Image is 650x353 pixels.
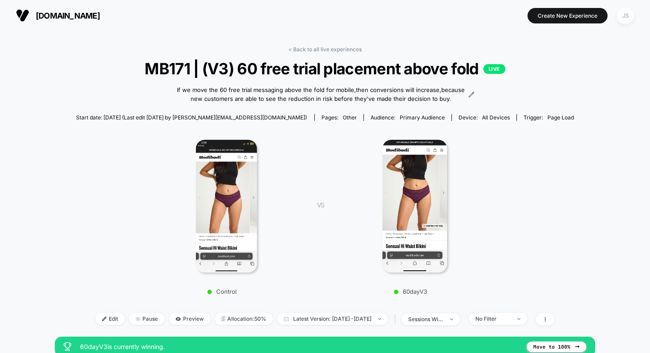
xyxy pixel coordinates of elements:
div: Trigger: [524,114,574,121]
p: 60dayV3 [333,288,488,295]
span: Device: [451,114,516,121]
img: end [450,318,453,320]
span: VS [317,201,324,209]
img: Visually logo [16,9,29,22]
img: 60dayV3 main [382,140,447,272]
img: Control main [196,140,257,272]
img: end [517,318,520,320]
div: JS [617,7,634,24]
div: No Filter [475,315,511,322]
span: Pause [129,313,164,325]
a: < Back to all live experiences [288,46,362,53]
button: Create New Experience [528,8,608,23]
div: sessions with impression [408,316,444,322]
p: LIVE [483,64,505,74]
div: Pages: [321,114,357,121]
span: Edit [96,313,125,325]
span: [DOMAIN_NAME] [36,11,100,20]
img: end [136,317,140,321]
span: 60dayV3 is currently winning. [80,343,518,350]
button: [DOMAIN_NAME] [13,8,103,23]
span: Primary Audience [400,114,445,121]
span: all devices [482,114,510,121]
img: end [378,318,381,320]
span: | [392,313,401,326]
span: Page Load [547,114,574,121]
button: JS [614,7,637,25]
p: Control [145,288,299,295]
span: MB171 | (V3) 60 free trial placement above fold [101,59,549,78]
img: calendar [284,317,289,321]
button: Move to 100% [527,341,586,352]
span: Allocation: 50% [215,313,273,325]
img: rebalance [222,316,225,321]
img: success_star [64,342,71,351]
div: Audience: [371,114,445,121]
img: edit [102,317,107,321]
span: other [343,114,357,121]
span: Start date: [DATE] (Last edit [DATE] by [PERSON_NAME][EMAIL_ADDRESS][DOMAIN_NAME]) [76,114,307,121]
span: Latest Version: [DATE] - [DATE] [277,313,388,325]
span: If we move the 60 free trial messaging above the fold for mobile,then conversions will increase,b... [176,86,466,103]
span: Preview [169,313,210,325]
